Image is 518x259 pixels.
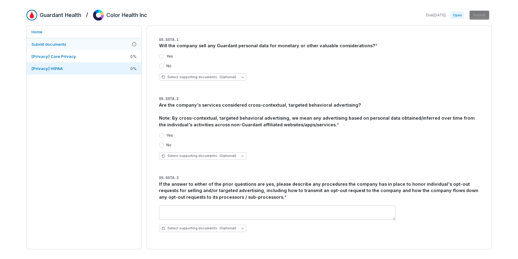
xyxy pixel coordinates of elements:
label: Yes [166,133,173,138]
span: (Optional) [220,75,236,79]
span: Select supporting documents [161,154,236,158]
span: (Optional) [220,226,236,231]
span: 0 % [130,54,137,59]
h2: / [86,10,88,19]
div: Are the company's services considered cross-contextual, targeted behavioral advertising? Note: By... [159,102,479,128]
a: [Privacy] HIPAA0% [27,62,141,75]
h2: Color Health Inc [106,11,147,19]
span: Open [450,12,464,19]
div: If the answer to either of the prior questions are yes, please describe any procedures the compan... [159,181,479,201]
label: No [166,143,171,148]
label: Yes [166,54,173,59]
label: No [166,64,171,68]
span: 0 % [130,66,137,71]
h2: Guardant Health [40,11,81,19]
a: Submit documents [27,38,141,50]
span: US.SSTA.2 [159,97,179,101]
span: (Optional) [220,154,236,158]
span: Submit documents [32,42,66,47]
span: Due [DATE] [426,13,446,18]
span: US.SSTA.3 [159,176,179,180]
span: [Privacy] HIPAA [32,66,63,71]
a: Home [27,26,141,38]
span: Select supporting documents [161,75,236,79]
span: Select supporting documents [161,226,236,231]
a: [Privacy] Core Privacy0% [27,50,141,62]
div: Will the company sell any Guardant personal data for monetary or other valuable considerations? [159,42,479,49]
span: [Privacy] Core Privacy [32,54,76,59]
span: US.SSTA.1 [159,38,179,42]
